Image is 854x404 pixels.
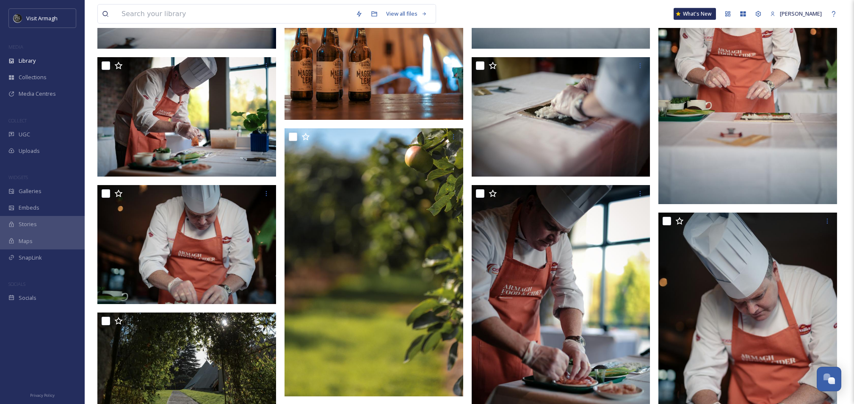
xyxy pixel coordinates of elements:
[285,128,463,396] img: 265A8712.tif
[19,254,42,262] span: SnapLink
[817,367,841,391] button: Open Chat
[472,57,650,177] img: 265A8779.tif
[19,294,36,302] span: Socials
[8,281,25,287] span: SOCIALS
[8,44,23,50] span: MEDIA
[19,237,33,245] span: Maps
[14,14,22,22] img: THE-FIRST-PLACE-VISIT-ARMAGH.COM-BLACK.jpg
[19,90,56,98] span: Media Centres
[8,174,28,180] span: WIDGETS
[780,10,822,17] span: [PERSON_NAME]
[117,5,351,23] input: Search your library
[19,147,40,155] span: Uploads
[19,57,36,65] span: Library
[26,14,58,22] span: Visit Armagh
[97,57,276,177] img: 265A8786.tif
[97,185,276,304] img: 265A8777.tif
[8,117,27,124] span: COLLECT
[19,204,39,212] span: Embeds
[674,8,716,20] a: What's New
[382,6,431,22] a: View all files
[19,130,30,138] span: UGC
[30,390,55,400] a: Privacy Policy
[19,73,47,81] span: Collections
[19,220,37,228] span: Stories
[19,187,41,195] span: Galleries
[766,6,826,22] a: [PERSON_NAME]
[30,393,55,398] span: Privacy Policy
